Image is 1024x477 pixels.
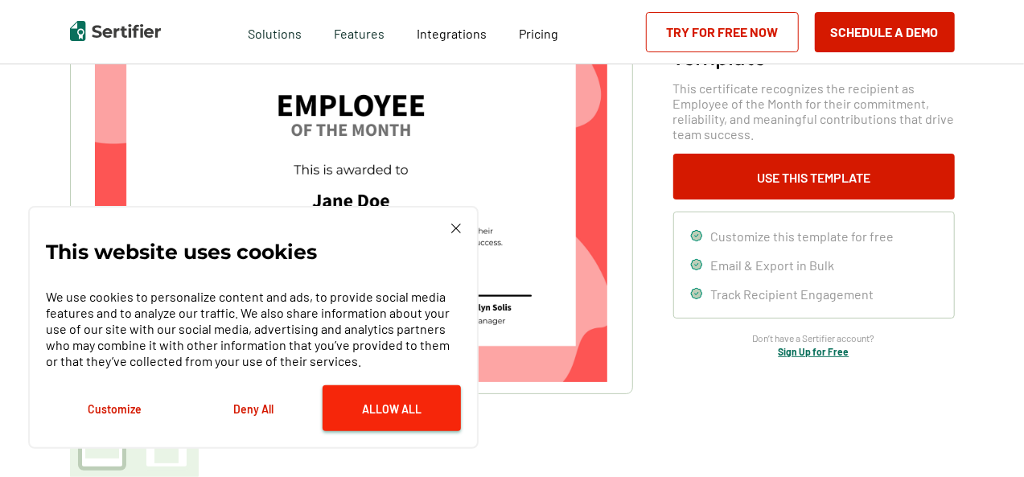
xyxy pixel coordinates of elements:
[711,228,894,244] span: Customize this template for free
[451,224,461,233] img: Cookie Popup Close
[95,20,607,382] img: Modern & Red Employee of the Month Certificate Template
[815,12,955,52] button: Schedule a Demo
[944,400,1024,477] iframe: Chat Widget
[46,289,461,369] p: We use cookies to personalize content and ads, to provide social media features and to analyze ou...
[248,22,302,42] span: Solutions
[417,26,487,41] span: Integrations
[711,286,874,302] span: Track Recipient Engagement
[519,22,558,42] a: Pricing
[673,154,955,199] button: Use This Template
[46,385,184,431] button: Customize
[519,26,558,41] span: Pricing
[673,80,955,142] span: This certificate recognizes the recipient as Employee of the Month for their commitment, reliabil...
[334,22,385,42] span: Features
[184,385,323,431] button: Deny All
[646,12,799,52] a: Try for Free Now
[46,244,317,260] p: This website uses cookies
[753,331,875,346] span: Don’t have a Sertifier account?
[779,346,849,357] a: Sign Up for Free
[711,257,835,273] span: Email & Export in Bulk
[70,21,161,41] img: Sertifier | Digital Credentialing Platform
[323,385,461,431] button: Allow All
[417,22,487,42] a: Integrations
[673,8,955,68] h1: Modern & Red Employee of the Month Certificate Template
